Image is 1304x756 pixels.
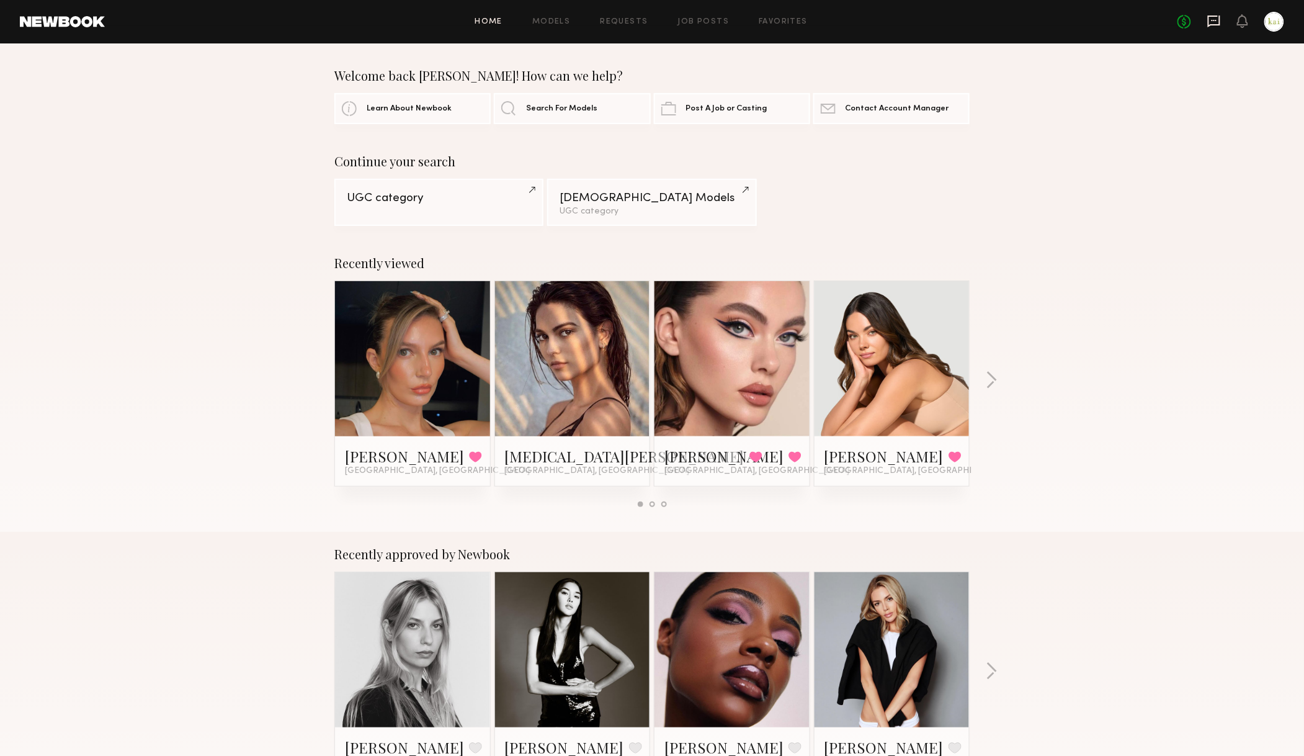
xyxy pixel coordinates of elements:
[686,105,767,113] span: Post A Job or Casting
[560,207,744,216] div: UGC category
[532,18,570,26] a: Models
[345,466,530,476] span: [GEOGRAPHIC_DATA], [GEOGRAPHIC_DATA]
[824,446,944,466] a: [PERSON_NAME]
[334,179,543,226] a: UGC category
[824,466,1009,476] span: [GEOGRAPHIC_DATA], [GEOGRAPHIC_DATA]
[334,256,970,271] div: Recently viewed
[334,154,970,169] div: Continue your search
[601,18,648,26] a: Requests
[547,179,756,226] a: [DEMOGRAPHIC_DATA] ModelsUGC category
[505,466,690,476] span: [GEOGRAPHIC_DATA], [GEOGRAPHIC_DATA]
[347,192,531,204] div: UGC category
[664,446,784,466] a: [PERSON_NAME]
[367,105,452,113] span: Learn About Newbook
[475,18,503,26] a: Home
[678,18,730,26] a: Job Posts
[846,105,949,113] span: Contact Account Manager
[334,93,491,124] a: Learn About Newbook
[505,446,744,466] a: [MEDICAL_DATA][PERSON_NAME]
[526,105,597,113] span: Search For Models
[334,68,970,83] div: Welcome back [PERSON_NAME]! How can we help?
[759,18,808,26] a: Favorites
[560,192,744,204] div: [DEMOGRAPHIC_DATA] Models
[345,446,464,466] a: [PERSON_NAME]
[664,466,849,476] span: [GEOGRAPHIC_DATA], [GEOGRAPHIC_DATA]
[494,93,650,124] a: Search For Models
[334,547,970,562] div: Recently approved by Newbook
[654,93,810,124] a: Post A Job or Casting
[813,93,970,124] a: Contact Account Manager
